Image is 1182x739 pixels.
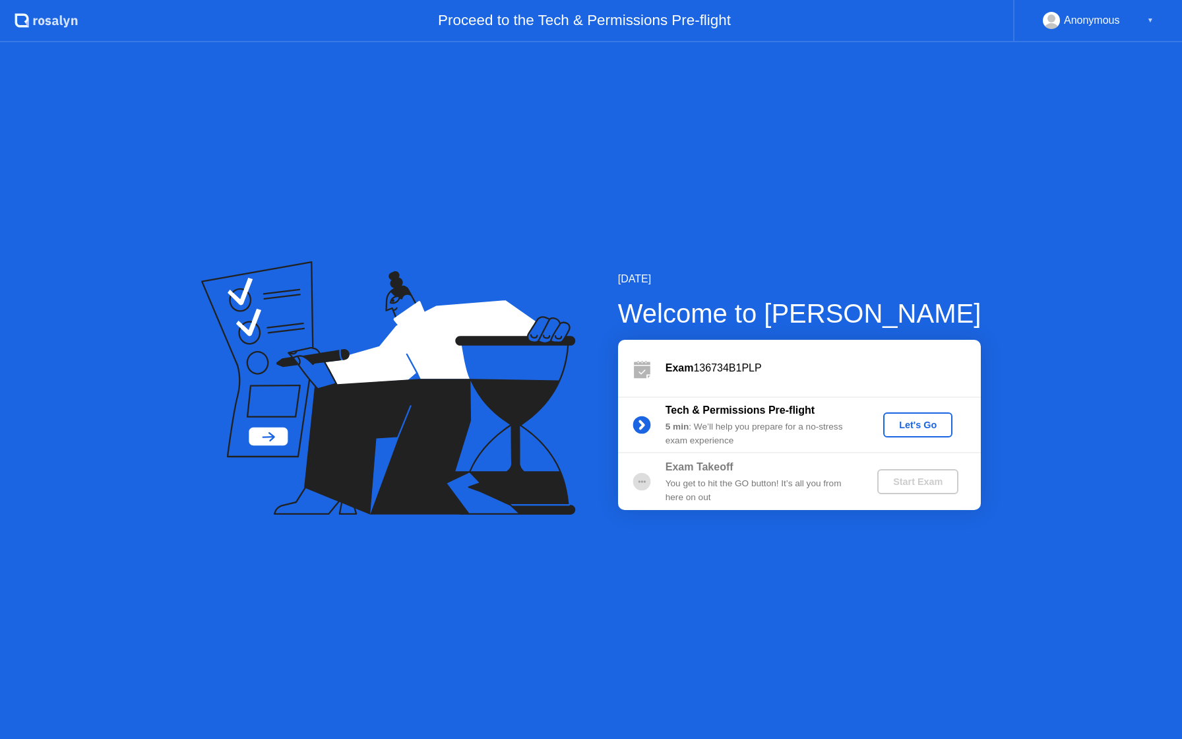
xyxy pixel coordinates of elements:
b: Tech & Permissions Pre-flight [666,404,815,416]
b: 5 min [666,422,689,432]
button: Start Exam [877,469,958,494]
div: Let's Go [888,420,947,430]
button: Let's Go [883,412,952,437]
div: : We’ll help you prepare for a no-stress exam experience [666,420,855,447]
div: 136734B1PLP [666,360,981,376]
b: Exam [666,362,694,373]
b: Exam Takeoff [666,461,733,472]
div: Start Exam [883,476,953,487]
div: Welcome to [PERSON_NAME] [618,294,981,333]
div: Anonymous [1064,12,1120,29]
div: ▼ [1147,12,1154,29]
div: You get to hit the GO button! It’s all you from here on out [666,477,855,504]
div: [DATE] [618,271,981,287]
